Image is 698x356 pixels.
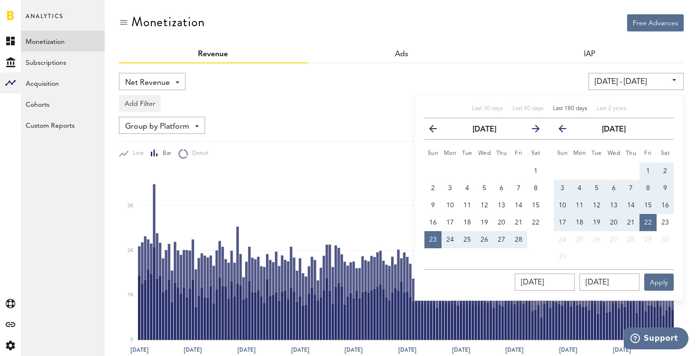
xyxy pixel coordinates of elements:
[21,93,105,114] a: Cohorts
[657,214,674,231] button: 23
[610,202,618,209] span: 13
[505,346,523,354] text: [DATE]
[534,168,538,174] span: 1
[591,151,602,156] small: Tuesday
[517,185,521,192] span: 7
[576,236,583,243] span: 25
[553,106,587,112] span: Last 180 days
[26,10,63,31] span: Analytics
[515,219,522,226] span: 21
[622,180,639,197] button: 7
[465,185,469,192] span: 4
[580,274,639,291] input: __.__.____
[21,72,105,93] a: Acquisition
[593,219,600,226] span: 19
[510,180,527,197] button: 7
[429,219,437,226] span: 16
[527,214,544,231] button: 22
[125,119,189,135] span: Group by Platform
[424,231,442,248] button: 23
[476,231,493,248] button: 26
[472,126,496,133] strong: [DATE]
[626,151,637,156] small: Thursday
[119,95,161,112] button: Add Filter
[446,219,454,226] span: 17
[559,346,577,354] text: [DATE]
[395,51,408,58] a: Ads
[639,180,657,197] button: 8
[612,185,616,192] span: 6
[344,346,363,354] text: [DATE]
[515,274,575,291] input: __.__.____
[554,197,571,214] button: 10
[622,214,639,231] button: 21
[442,180,459,197] button: 3
[442,214,459,231] button: 17
[463,202,471,209] span: 11
[605,214,622,231] button: 20
[646,185,650,192] span: 8
[428,151,439,156] small: Sunday
[584,51,595,58] a: IAP
[593,202,600,209] span: 12
[472,106,503,112] span: Last 30 days
[527,163,544,180] button: 1
[442,197,459,214] button: 10
[532,202,540,209] span: 15
[424,180,442,197] button: 2
[429,236,437,243] span: 23
[476,197,493,214] button: 12
[605,197,622,214] button: 13
[131,14,205,30] div: Monetization
[128,293,134,298] text: 1K
[627,202,635,209] span: 14
[657,231,674,248] button: 30
[476,214,493,231] button: 19
[188,150,208,158] span: Donut
[557,151,568,156] small: Sunday
[559,219,566,226] span: 17
[527,197,544,214] button: 15
[627,14,684,31] button: Free Advances
[573,151,586,156] small: Monday
[663,185,667,192] span: 9
[527,180,544,197] button: 8
[571,231,588,248] button: 25
[446,236,454,243] span: 24
[493,197,510,214] button: 13
[498,202,505,209] span: 13
[128,203,134,208] text: 3K
[560,185,564,192] span: 3
[646,168,650,174] span: 1
[21,31,105,51] a: Monetization
[624,327,688,351] iframe: Opens a widget where you can find more information
[554,248,571,265] button: 31
[559,202,566,209] span: 10
[588,214,605,231] button: 19
[424,214,442,231] button: 16
[593,236,600,243] span: 26
[578,185,581,192] span: 4
[496,151,507,156] small: Thursday
[657,180,674,197] button: 9
[452,346,470,354] text: [DATE]
[510,231,527,248] button: 28
[498,236,505,243] span: 27
[639,231,657,248] button: 29
[559,236,566,243] span: 24
[398,346,416,354] text: [DATE]
[482,185,486,192] span: 5
[627,236,635,243] span: 28
[444,151,457,156] small: Monday
[657,197,674,214] button: 16
[459,180,476,197] button: 4
[493,231,510,248] button: 27
[613,346,631,354] text: [DATE]
[644,202,652,209] span: 15
[657,163,674,180] button: 2
[661,202,669,209] span: 16
[597,106,626,112] span: Last 2 years
[627,219,635,226] span: 21
[644,151,652,156] small: Friday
